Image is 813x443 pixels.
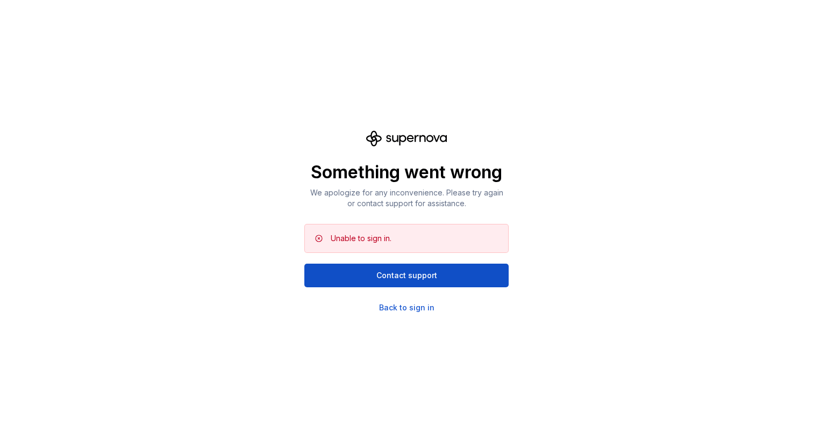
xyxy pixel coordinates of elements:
div: Unable to sign in. [331,233,391,244]
span: Contact support [376,270,437,281]
a: Back to sign in [379,302,434,313]
p: We apologize for any inconvenience. Please try again or contact support for assistance. [304,187,509,209]
p: Something went wrong [304,162,509,183]
button: Contact support [304,264,509,287]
